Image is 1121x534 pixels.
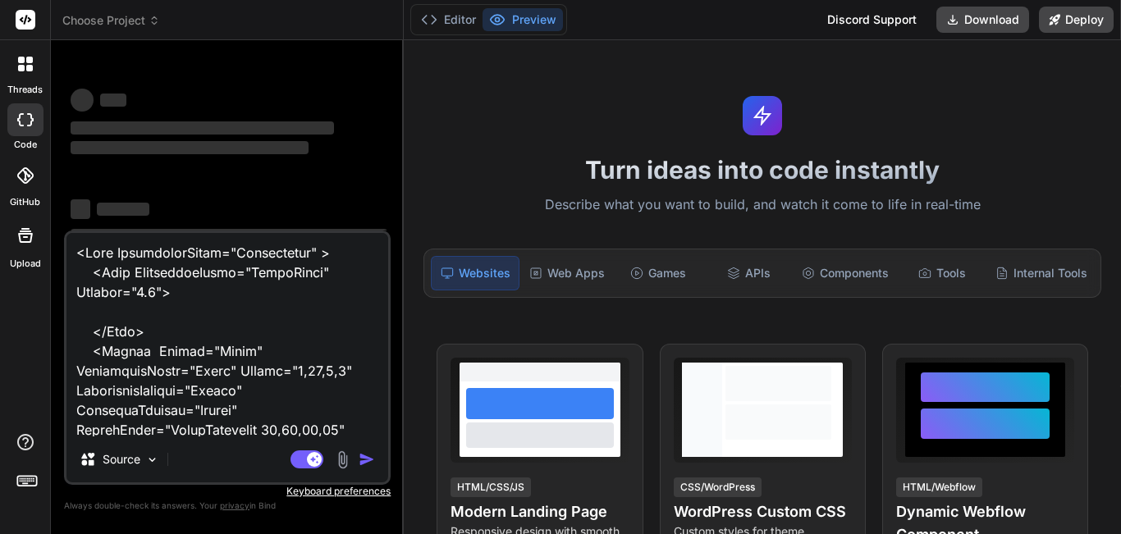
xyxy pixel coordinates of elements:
label: GitHub [10,195,40,209]
div: Web Apps [523,256,611,290]
button: Download [936,7,1029,33]
img: attachment [333,450,352,469]
span: ‌ [71,229,387,242]
span: ‌ [71,141,309,154]
div: Internal Tools [989,256,1094,290]
p: Describe what you want to build, and watch it come to life in real-time [414,194,1111,216]
img: Pick Models [145,453,159,467]
button: Editor [414,8,483,31]
div: Components [795,256,895,290]
button: Preview [483,8,563,31]
span: privacy [220,500,249,510]
label: Upload [10,257,41,271]
p: Always double-check its answers. Your in Bind [64,498,391,513]
button: Deploy [1039,7,1114,33]
span: ‌ [71,199,90,219]
div: Tools [899,256,986,290]
div: Games [615,256,702,290]
span: ‌ [71,89,94,112]
label: code [14,138,37,152]
div: Websites [431,256,519,290]
span: ‌ [97,203,149,216]
h4: WordPress Custom CSS [674,500,852,523]
span: ‌ [100,94,126,107]
p: Keyboard preferences [64,485,391,498]
h1: Turn ideas into code instantly [414,155,1111,185]
span: ‌ [71,121,334,135]
span: Choose Project [62,12,160,29]
h4: Modern Landing Page [451,500,629,523]
label: threads [7,83,43,97]
textarea: <Lore IpsumdolorSitam="Consectetur" > <Adip ElitseddoeIusmo="TempoRinci" Utlabor="4.6"> </Etdo> <... [66,233,388,436]
div: APIs [705,256,792,290]
div: HTML/Webflow [896,477,982,497]
div: CSS/WordPress [674,477,762,497]
div: Discord Support [817,7,927,33]
img: icon [359,451,375,468]
div: HTML/CSS/JS [451,477,531,497]
p: Source [103,451,140,468]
